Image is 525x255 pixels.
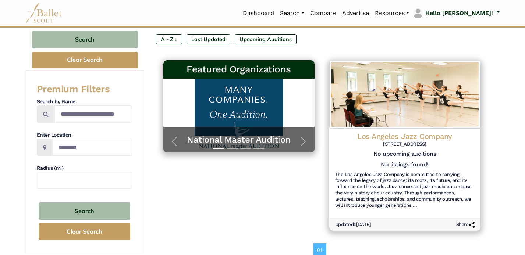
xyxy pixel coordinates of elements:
h4: Radius (mi) [37,165,132,172]
h3: Featured Organizations [169,63,309,76]
h4: Search by Name [37,98,132,105]
input: Search by names... [54,105,132,123]
button: Search [39,202,130,220]
h3: Premium Filters [37,83,132,96]
label: A - Z ↓ [156,34,182,44]
h6: The Los Angeles Jazz Company is committed to carrying forward the legacy of jazz dance; its roots... [335,172,475,209]
input: Location [52,139,132,156]
label: Last Updated [187,34,230,44]
h4: Los Angeles Jazz Company [335,132,475,141]
button: Slide 4 [253,144,264,152]
h4: Enter Location [37,132,132,139]
button: Slide 2 [227,144,238,152]
h6: [STREET_ADDRESS] [335,141,475,147]
a: Compare [307,6,339,21]
button: Clear Search [32,52,138,68]
h6: Updated: [DATE] [335,222,371,228]
button: Slide 3 [240,144,251,152]
button: Clear Search [39,223,130,240]
a: Advertise [339,6,372,21]
a: Dashboard [240,6,277,21]
button: Search [32,31,138,48]
img: Logo [329,60,480,129]
h5: No listings found! [381,161,428,169]
button: Slide 1 [213,144,224,152]
a: Resources [372,6,412,21]
a: Search [277,6,307,21]
h5: No upcoming auditions [335,150,475,158]
label: Upcoming Auditions [235,34,297,44]
img: profile picture [413,8,423,18]
a: National Master Audition [171,134,307,146]
p: Hello [PERSON_NAME]! [425,8,493,18]
a: profile picture Hello [PERSON_NAME]! [412,7,499,19]
h6: Share [456,222,475,228]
